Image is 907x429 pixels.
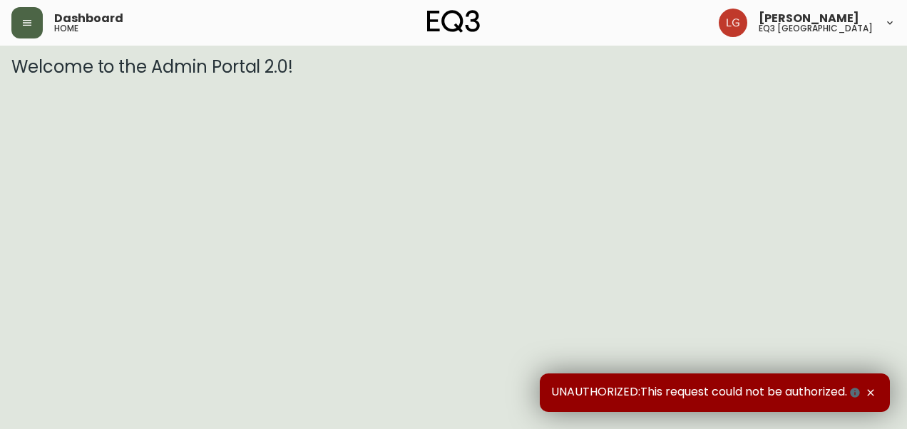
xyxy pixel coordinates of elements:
[427,10,480,33] img: logo
[54,24,78,33] h5: home
[759,13,859,24] span: [PERSON_NAME]
[759,24,873,33] h5: eq3 [GEOGRAPHIC_DATA]
[719,9,747,37] img: da6fc1c196b8cb7038979a7df6c040e1
[551,385,863,400] span: UNAUTHORIZED:This request could not be authorized.
[54,13,123,24] span: Dashboard
[11,57,896,77] h3: Welcome to the Admin Portal 2.0!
